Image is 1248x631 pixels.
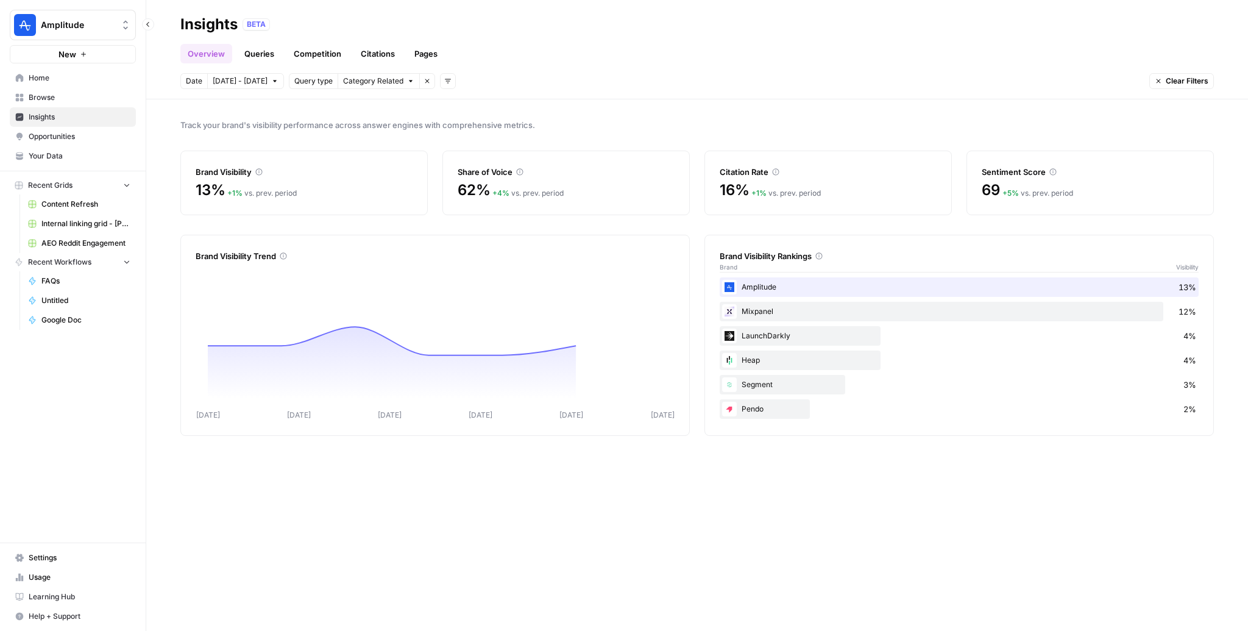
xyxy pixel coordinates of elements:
[407,44,445,63] a: Pages
[722,280,737,294] img: b2fazibalt0en05655e7w9nio2z4
[982,180,1000,200] span: 69
[1179,305,1196,318] span: 12%
[720,326,1199,346] div: LaunchDarkly
[41,199,130,210] span: Content Refresh
[23,271,136,291] a: FAQs
[196,180,225,200] span: 13%
[23,291,136,310] a: Untitled
[29,151,130,162] span: Your Data
[10,607,136,626] button: Help + Support
[651,410,675,419] tspan: [DATE]
[353,44,402,63] a: Citations
[720,277,1199,297] div: Amplitude
[1002,188,1019,198] span: + 5 %
[720,262,737,272] span: Brand
[559,410,583,419] tspan: [DATE]
[10,146,136,166] a: Your Data
[1183,403,1196,415] span: 2%
[10,10,136,40] button: Workspace: Amplitude
[213,76,268,87] span: [DATE] - [DATE]
[720,399,1199,419] div: Pendo
[722,402,737,416] img: piswy9vrvpur08uro5cr7jpu448u
[10,88,136,107] a: Browse
[186,76,202,87] span: Date
[1179,281,1196,293] span: 13%
[29,611,130,622] span: Help + Support
[41,276,130,287] span: FAQs
[286,44,349,63] a: Competition
[1149,73,1214,89] button: Clear Filters
[469,410,492,419] tspan: [DATE]
[1002,188,1073,199] div: vs. prev. period
[29,591,130,602] span: Learning Hub
[29,73,130,84] span: Home
[23,214,136,234] a: Internal linking grid - [PERSON_NAME]
[492,188,509,198] span: + 4 %
[23,310,136,330] a: Google Doc
[10,68,136,88] a: Home
[41,295,130,306] span: Untitled
[1183,330,1196,342] span: 4%
[23,234,136,253] a: AEO Reddit Engagement
[751,188,767,198] span: + 1 %
[243,18,270,30] div: BETA
[720,375,1199,394] div: Segment
[227,188,297,199] div: vs. prev. period
[14,14,36,36] img: Amplitude Logo
[196,166,413,178] div: Brand Visibility
[294,76,333,87] span: Query type
[29,92,130,103] span: Browse
[720,302,1199,321] div: Mixpanel
[10,176,136,194] button: Recent Grids
[180,15,238,34] div: Insights
[10,107,136,127] a: Insights
[180,44,232,63] a: Overview
[720,351,1199,370] div: Heap
[378,410,402,419] tspan: [DATE]
[751,188,821,199] div: vs. prev. period
[41,238,130,249] span: AEO Reddit Engagement
[720,180,749,200] span: 16%
[58,48,76,60] span: New
[287,410,311,419] tspan: [DATE]
[1183,354,1196,366] span: 4%
[41,19,115,31] span: Amplitude
[492,188,564,199] div: vs. prev. period
[458,180,490,200] span: 62%
[28,257,91,268] span: Recent Workflows
[338,73,419,89] button: Category Related
[28,180,73,191] span: Recent Grids
[458,166,675,178] div: Share of Voice
[237,44,282,63] a: Queries
[722,329,737,343] img: 2tn0gblkuxfczbh0ojsittpzj9ya
[10,45,136,63] button: New
[23,194,136,214] a: Content Refresh
[982,166,1199,178] div: Sentiment Score
[29,112,130,123] span: Insights
[10,253,136,271] button: Recent Workflows
[1176,262,1199,272] span: Visibility
[343,76,403,87] span: Category Related
[29,572,130,583] span: Usage
[722,353,737,368] img: hdko13hyuhwg1mhygqh90h4cqepu
[10,587,136,607] a: Learning Hub
[722,304,737,319] img: y0fpp64k3yag82e8u6ho1nmr2p0n
[227,188,243,198] span: + 1 %
[196,250,675,262] div: Brand Visibility Trend
[722,377,737,392] img: sy286mhi969bcwyjwwimc37612sd
[10,548,136,568] a: Settings
[720,166,937,178] div: Citation Rate
[207,73,284,89] button: [DATE] - [DATE]
[196,410,220,419] tspan: [DATE]
[10,568,136,587] a: Usage
[29,131,130,142] span: Opportunities
[41,315,130,326] span: Google Doc
[720,250,1199,262] div: Brand Visibility Rankings
[29,552,130,563] span: Settings
[1166,76,1208,87] span: Clear Filters
[41,218,130,229] span: Internal linking grid - [PERSON_NAME]
[180,119,1214,131] span: Track your brand's visibility performance across answer engines with comprehensive metrics.
[1183,379,1196,391] span: 3%
[10,127,136,146] a: Opportunities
